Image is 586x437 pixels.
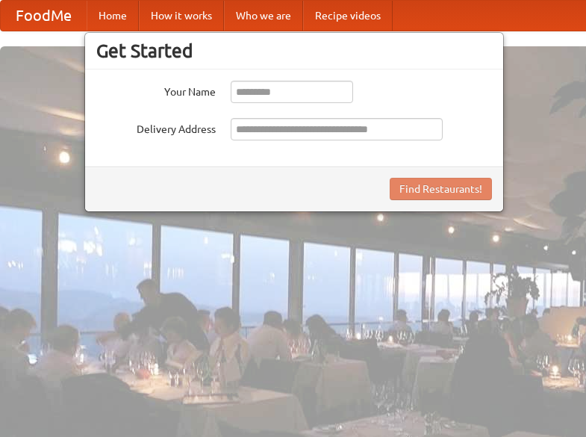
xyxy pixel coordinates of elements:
[96,40,492,62] h3: Get Started
[303,1,393,31] a: Recipe videos
[87,1,139,31] a: Home
[96,81,216,99] label: Your Name
[139,1,224,31] a: How it works
[224,1,303,31] a: Who we are
[96,118,216,137] label: Delivery Address
[390,178,492,200] button: Find Restaurants!
[1,1,87,31] a: FoodMe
